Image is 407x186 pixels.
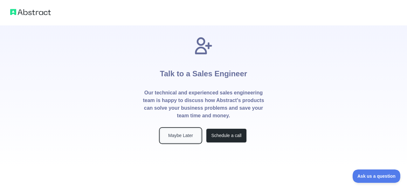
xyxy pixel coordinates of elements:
h1: Talk to a Sales Engineer [160,56,247,89]
p: Our technical and experienced sales engineering team is happy to discuss how Abstract's products ... [142,89,265,120]
iframe: Toggle Customer Support [353,169,401,183]
img: Abstract logo [10,8,51,17]
button: Schedule a call [206,128,247,143]
button: Maybe Later [160,128,201,143]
